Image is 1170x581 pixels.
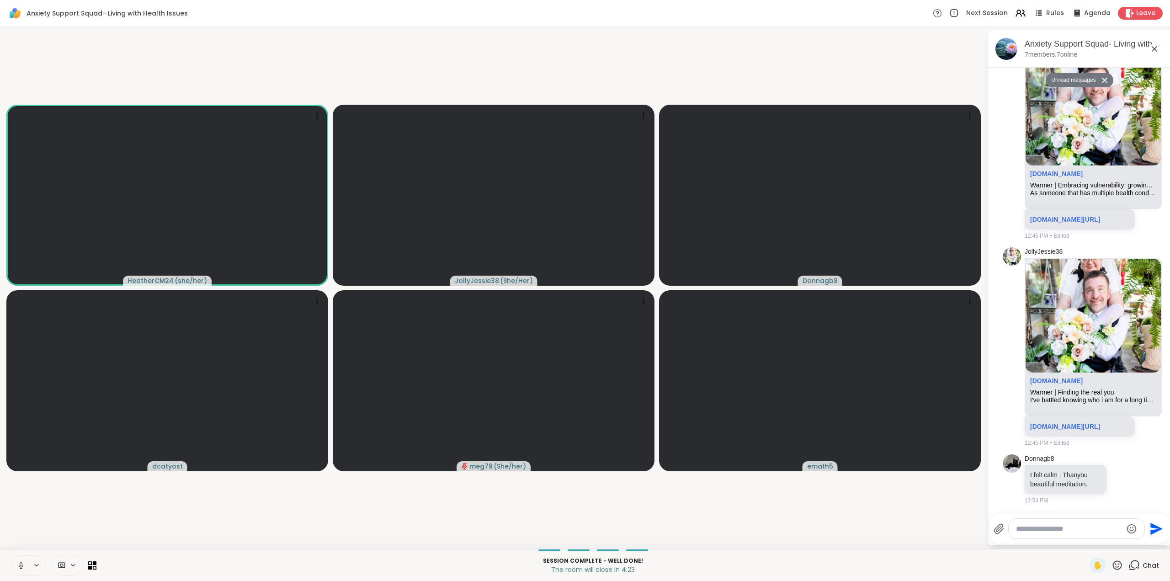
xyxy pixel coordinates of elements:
button: Unread messages [1046,73,1098,88]
span: Edited [1054,232,1069,240]
span: 12:45 PM [1025,232,1048,240]
p: I felt calm . Thanyou beautiful meditation. [1030,470,1101,489]
p: 7 members, 7 online [1025,50,1077,59]
img: ShareWell Logomark [7,5,23,21]
img: Warmer | Finding the real you [1026,259,1161,373]
span: 12:45 PM [1025,439,1048,447]
span: Anxiety Support Squad- Living with Health Issues [27,9,188,18]
div: I've battled knowing who i am for a long time, and after years of continuing to work on myself i ... [1030,396,1156,404]
span: ( She/Her ) [500,276,533,285]
a: Attachment [1030,377,1083,384]
span: JollyJessie38 [455,276,499,285]
p: Session Complete - well done! [102,557,1084,565]
span: Chat [1143,561,1159,570]
textarea: Type your message [1016,524,1122,533]
span: Leave [1136,9,1155,18]
span: Edited [1054,439,1069,447]
img: Anxiety Support Squad- Living with Health Issues, Oct 13 [995,38,1017,60]
a: [DOMAIN_NAME][URL] [1030,216,1100,223]
span: ( She/her ) [494,462,526,471]
a: [DOMAIN_NAME][URL] [1030,423,1100,430]
span: Next Session [966,9,1008,18]
div: Anxiety Support Squad- Living with Health Issues, [DATE] [1025,38,1164,50]
button: Emoji picker [1126,523,1137,534]
img: https://sharewell-space-live.sfo3.digitaloceanspaces.com/user-generated/dd002af1-3885-43cd-b76a-2... [1003,454,1021,473]
span: ( she/her ) [175,276,207,285]
img: Warmer | Embracing vulnerability: growing into yourself [1026,52,1161,165]
span: • [1050,439,1052,447]
span: dcatyost [152,462,183,471]
p: The room will close in 4:23 [102,565,1084,574]
div: Warmer | Embracing vulnerability: growing into yourself [1030,181,1156,189]
span: 12:54 PM [1025,496,1048,505]
span: • [1050,232,1052,240]
div: Warmer | Finding the real you [1030,389,1156,396]
span: emath5 [807,462,833,471]
a: JollyJessie38 [1025,247,1063,256]
img: https://sharewell-space-live.sfo3.digitaloceanspaces.com/user-generated/3602621c-eaa5-4082-863a-9... [1003,247,1021,266]
button: Send [1145,518,1165,539]
div: As someone that has multiple health conditions, I have learned that while I may have pain, and wh... [1030,189,1156,197]
span: audio-muted [461,463,468,469]
span: Rules [1046,9,1064,18]
span: meg79 [469,462,493,471]
span: Agenda [1084,9,1111,18]
a: Attachment [1030,170,1083,177]
span: ✋ [1093,560,1102,571]
span: Donnagb8 [803,276,838,285]
span: HeatherCM24 [128,276,174,285]
a: Donnagb8 [1025,454,1054,464]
